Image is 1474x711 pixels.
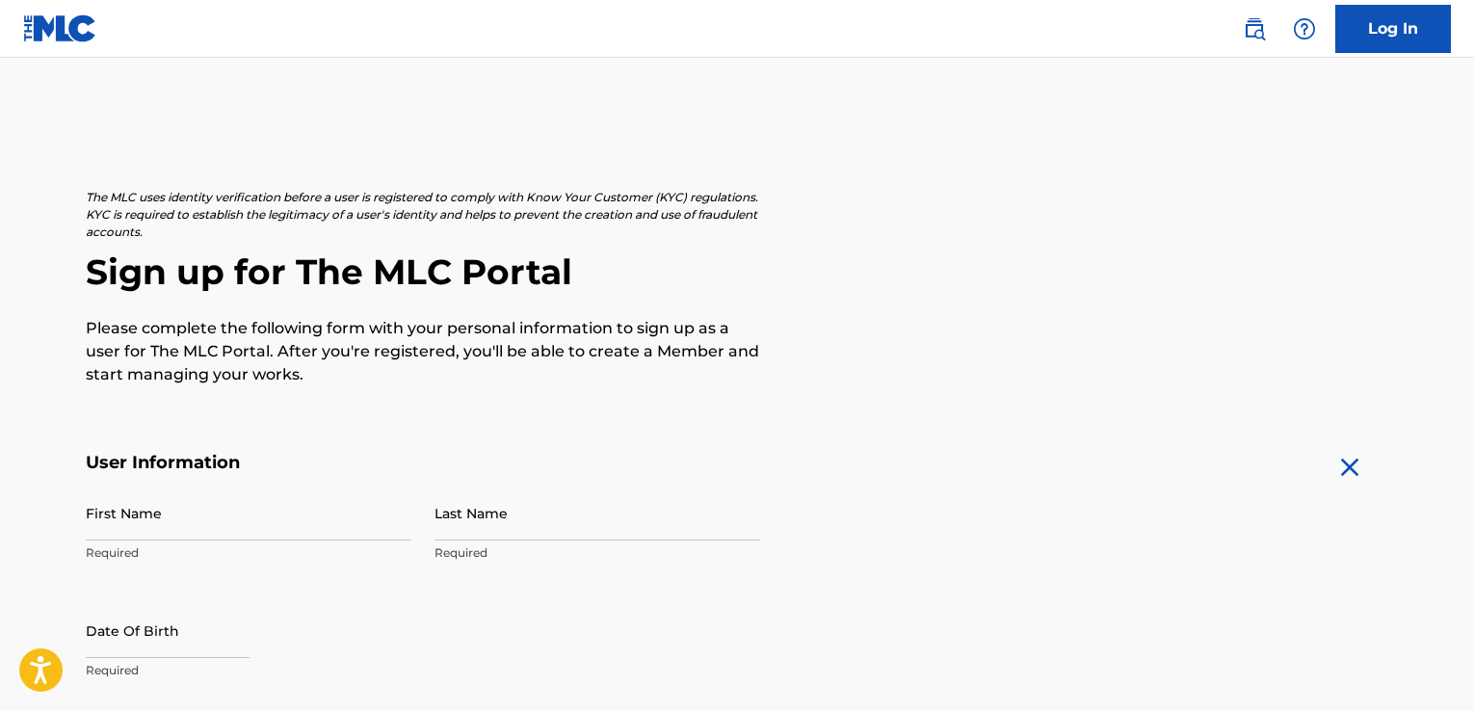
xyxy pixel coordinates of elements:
[86,452,760,474] h5: User Information
[86,662,411,679] p: Required
[86,250,1388,294] h2: Sign up for The MLC Portal
[23,14,97,42] img: MLC Logo
[1243,17,1266,40] img: search
[1235,10,1274,48] a: Public Search
[1334,452,1365,483] img: close
[86,317,760,386] p: Please complete the following form with your personal information to sign up as a user for The ML...
[86,544,411,562] p: Required
[1378,619,1474,711] iframe: Chat Widget
[1293,17,1316,40] img: help
[86,189,760,241] p: The MLC uses identity verification before a user is registered to comply with Know Your Customer ...
[434,544,760,562] p: Required
[1285,10,1324,48] div: Help
[1335,5,1451,53] a: Log In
